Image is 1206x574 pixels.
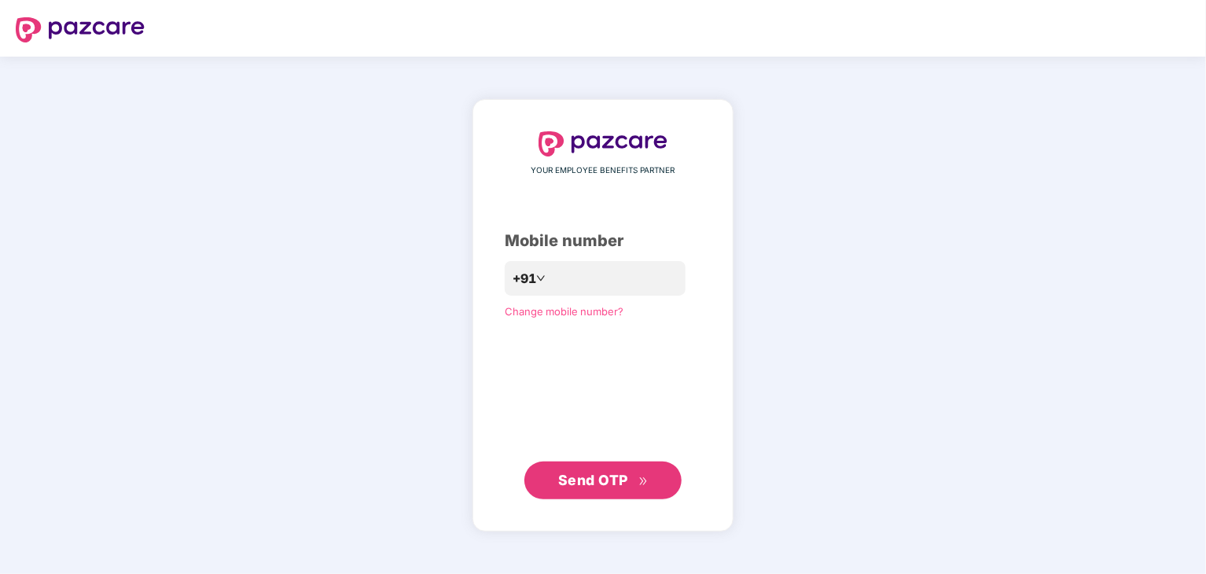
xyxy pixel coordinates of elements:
[536,274,546,283] span: down
[16,17,145,42] img: logo
[505,229,701,253] div: Mobile number
[638,476,649,487] span: double-right
[539,131,667,156] img: logo
[524,462,682,499] button: Send OTPdouble-right
[505,305,623,318] a: Change mobile number?
[531,164,675,177] span: YOUR EMPLOYEE BENEFITS PARTNER
[558,472,628,488] span: Send OTP
[513,269,536,289] span: +91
